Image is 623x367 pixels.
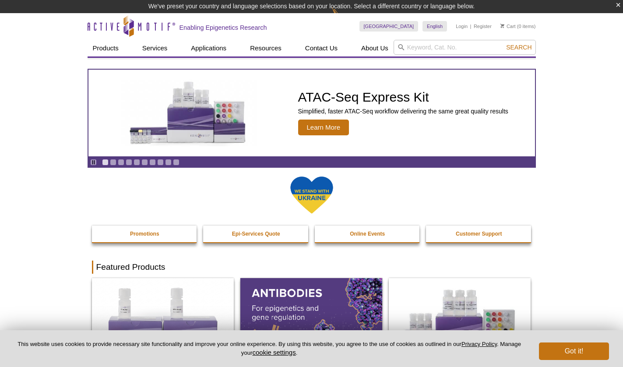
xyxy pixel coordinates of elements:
a: Go to slide 2 [110,159,116,166]
button: Search [503,43,534,51]
h2: ATAC-Seq Express Kit [298,91,508,104]
a: Go to slide 4 [126,159,132,166]
a: Register [474,23,492,29]
a: Go to slide 7 [149,159,156,166]
img: ATAC-Seq Express Kit [116,80,261,146]
a: [GEOGRAPHIC_DATA] [359,21,419,32]
img: CUT&Tag-IT® Express Assay Kit [389,278,531,364]
a: Go to slide 5 [134,159,140,166]
a: Services [137,40,173,56]
button: Got it! [539,342,609,360]
article: ATAC-Seq Express Kit [88,70,535,156]
a: Go to slide 1 [102,159,109,166]
a: About Us [356,40,394,56]
button: cookie settings [252,349,296,356]
li: | [470,21,472,32]
strong: Customer Support [456,231,502,237]
a: ATAC-Seq Express Kit ATAC-Seq Express Kit Simplified, faster ATAC-Seq workflow delivering the sam... [88,70,535,156]
p: This website uses cookies to provide necessary site functionality and improve your online experie... [14,340,524,357]
a: Go to slide 9 [165,159,172,166]
img: Your Cart [500,24,504,28]
img: All Antibodies [240,278,382,364]
a: Applications [186,40,232,56]
a: Login [456,23,468,29]
a: Products [88,40,124,56]
input: Keyword, Cat. No. [394,40,536,55]
span: Learn More [298,120,349,135]
a: Go to slide 3 [118,159,124,166]
p: Simplified, faster ATAC-Seq workflow delivering the same great quality results [298,107,508,115]
a: Epi-Services Quote [203,226,309,242]
strong: Epi-Services Quote [232,231,280,237]
a: Resources [245,40,287,56]
h2: Featured Products [92,261,531,274]
img: Change Here [332,7,355,27]
li: (0 items) [500,21,536,32]
span: Search [506,44,531,51]
img: DNA Library Prep Kit for Illumina [92,278,234,364]
a: Go to slide 8 [157,159,164,166]
a: Cart [500,23,516,29]
strong: Online Events [350,231,385,237]
h2: Enabling Epigenetics Research [180,24,267,32]
a: Contact Us [300,40,343,56]
a: Go to slide 6 [141,159,148,166]
img: We Stand With Ukraine [290,176,334,215]
a: Online Events [315,226,421,242]
strong: Promotions [130,231,159,237]
a: Go to slide 10 [173,159,180,166]
a: Privacy Policy [461,341,497,347]
a: Customer Support [426,226,532,242]
a: Toggle autoplay [90,159,97,166]
a: Promotions [92,226,198,242]
a: English [422,21,447,32]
